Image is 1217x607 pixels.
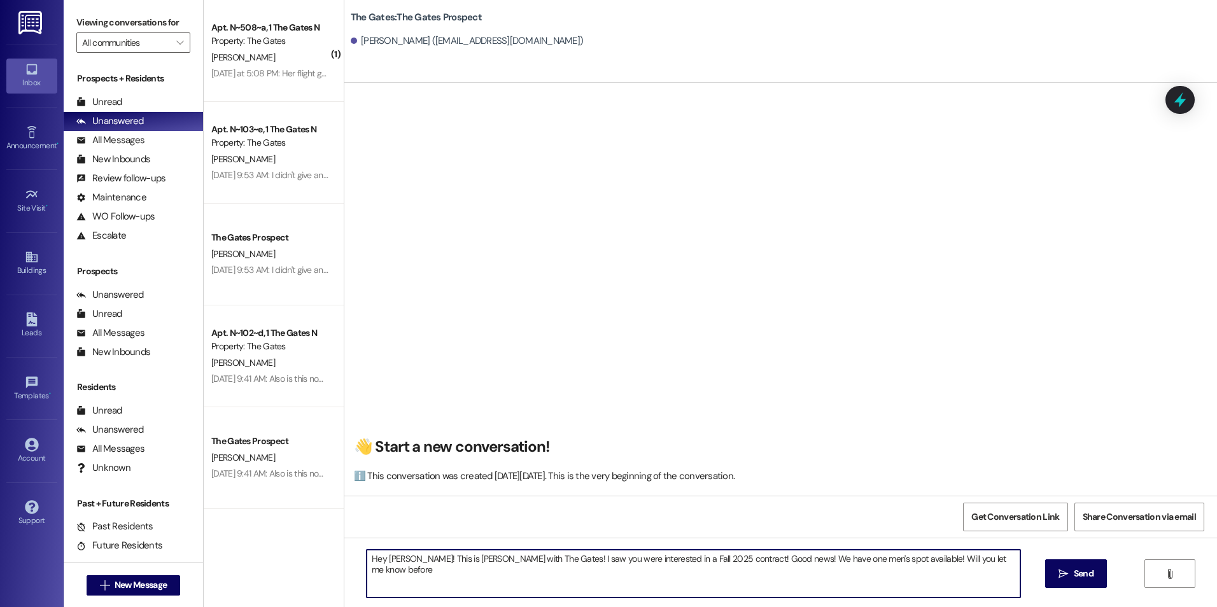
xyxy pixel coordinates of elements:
span: • [49,389,51,398]
div: New Inbounds [76,345,150,359]
a: Templates • [6,372,57,406]
div: Property: The Gates [211,34,329,48]
div: [DATE] 9:41 AM: Also is this now a monthly fee because unthought we paid for the entire semester? [211,373,575,384]
span: Share Conversation via email [1083,510,1196,524]
span: Send [1074,567,1094,580]
span: [PERSON_NAME] [211,153,275,165]
div: [DATE] 9:53 AM: I didn't give an address so I can come pick it up! I'm here in [GEOGRAPHIC_DATA] :) [211,169,575,181]
div: Prospects [64,265,203,278]
i:  [176,38,183,48]
button: Get Conversation Link [963,503,1067,531]
div: Unanswered [76,423,144,436]
i:  [100,580,109,590]
a: Inbox [6,59,57,93]
div: Past + Future Residents [64,497,203,510]
i:  [1165,569,1174,579]
input: All communities [82,32,170,53]
i:  [1059,569,1068,579]
div: [DATE] 9:53 AM: I didn't give an address so I can come pick it up! I'm here in [GEOGRAPHIC_DATA] :) [211,264,575,276]
div: Maintenance [76,191,146,204]
a: Site Visit • [6,184,57,218]
div: Unanswered [76,288,144,302]
button: Send [1045,559,1107,588]
span: [PERSON_NAME] [211,52,275,63]
div: All Messages [76,134,144,147]
div: ℹ️ This conversation was created [DATE][DATE]. This is the very beginning of the conversation. [354,470,1201,483]
div: Unread [76,307,122,321]
div: Unknown [76,461,130,475]
div: Future Residents [76,539,162,552]
div: The Gates Prospect [211,435,329,448]
textarea: Hey [PERSON_NAME]! This is [PERSON_NAME] with The Gates! I saw you were interested in a Fall 2025... [367,550,1020,597]
span: Get Conversation Link [971,510,1059,524]
a: Support [6,496,57,531]
div: Unanswered [76,115,144,128]
div: Residents [64,380,203,394]
span: [PERSON_NAME] [211,248,275,260]
a: Leads [6,309,57,343]
a: Buildings [6,246,57,281]
b: The Gates: The Gates Prospect [351,11,482,24]
div: Unread [76,95,122,109]
span: • [46,202,48,211]
div: Apt. N~102~d, 1 The Gates N [211,326,329,340]
h2: 👋 Start a new conversation! [354,437,1201,457]
span: [PERSON_NAME] [211,357,275,368]
button: New Message [87,575,181,596]
div: All Messages [76,442,144,456]
div: WO Follow-ups [76,210,155,223]
div: Prospects + Residents [64,72,203,85]
div: Unread [76,404,122,417]
div: [DATE] 9:41 AM: Also is this now a monthly fee because unthought we paid for the entire semester? [211,468,575,479]
span: [PERSON_NAME] [211,452,275,463]
div: New Inbounds [76,153,150,166]
span: • [57,139,59,148]
div: All Messages [76,326,144,340]
div: Property: The Gates [211,136,329,150]
div: Escalate [76,229,126,242]
div: [DATE] at 5:08 PM: Her flight gets in after check in time, and I have to check out before then, s... [211,67,982,79]
div: Apt. N~508~a, 1 The Gates N [211,21,329,34]
img: ResiDesk Logo [18,11,45,34]
div: Property: The Gates [211,340,329,353]
button: Share Conversation via email [1074,503,1204,531]
div: Apt. N~103~e, 1 The Gates N [211,123,329,136]
div: The Gates Prospect [211,231,329,244]
label: Viewing conversations for [76,13,190,32]
div: Review follow-ups [76,172,165,185]
div: Past Residents [76,520,153,533]
div: [PERSON_NAME] ([EMAIL_ADDRESS][DOMAIN_NAME]) [351,34,583,48]
span: New Message [115,578,167,592]
a: Account [6,434,57,468]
